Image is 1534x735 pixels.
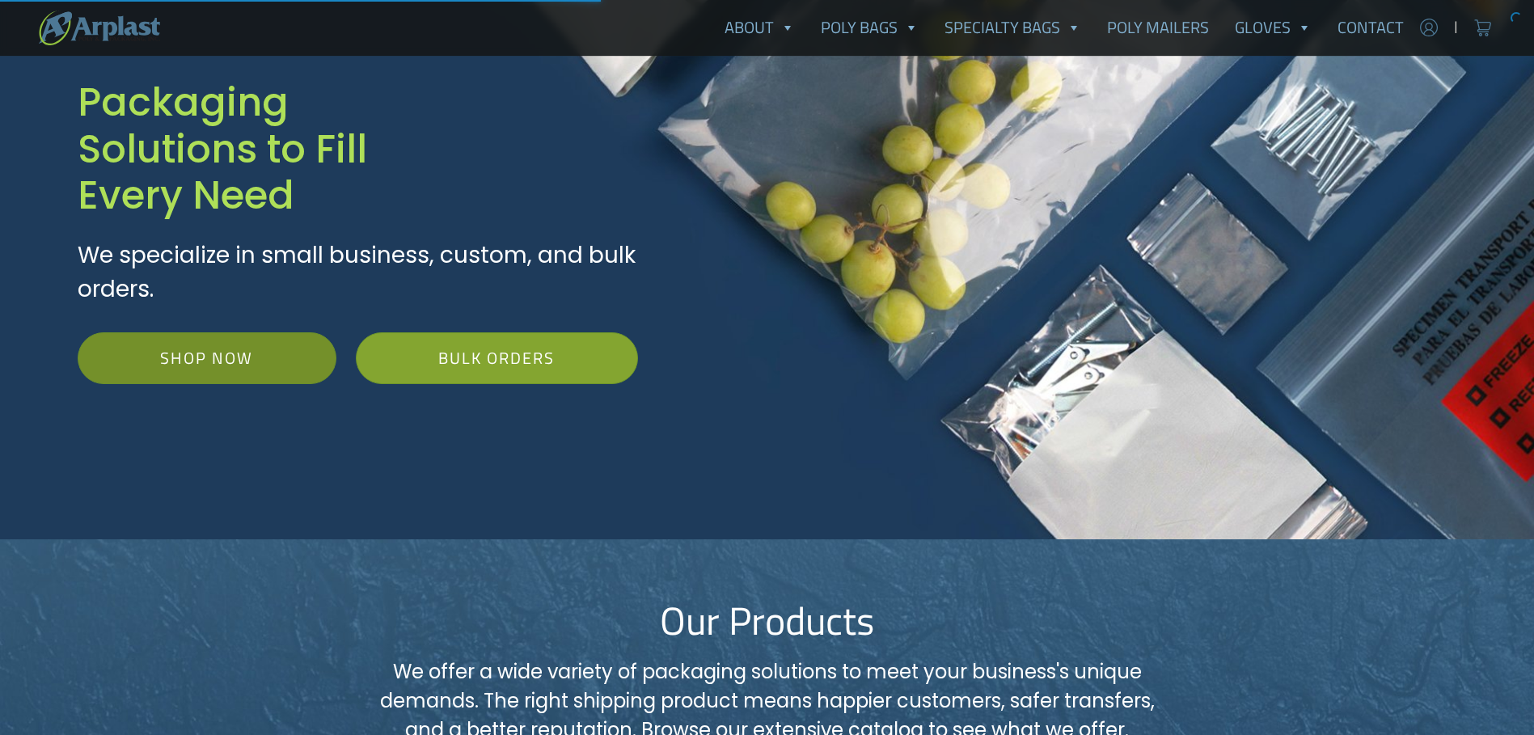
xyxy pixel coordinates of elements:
img: logo [39,11,160,45]
a: Poly Mailers [1094,11,1222,44]
h2: Our Products [243,598,1291,644]
span: | [1454,18,1458,37]
a: Poly Bags [808,11,932,44]
p: We specialize in small business, custom, and bulk orders. [78,239,638,306]
a: Specialty Bags [932,11,1094,44]
a: Gloves [1222,11,1325,44]
a: Contact [1325,11,1417,44]
h1: Packaging Solutions to Fill Every Need [78,79,638,219]
a: Bulk Orders [356,332,638,384]
a: About [712,11,808,44]
a: Shop Now [78,332,336,384]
